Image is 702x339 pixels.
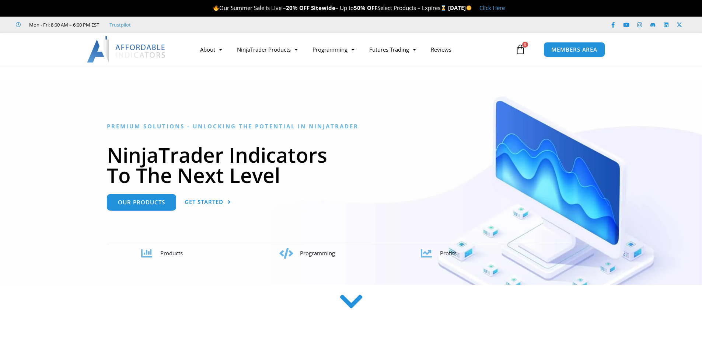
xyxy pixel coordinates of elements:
[522,42,528,48] span: 0
[544,42,605,57] a: MEMBERS AREA
[109,20,131,29] a: Trustpilot
[213,5,219,11] img: 🔥
[118,200,165,205] span: Our Products
[193,41,230,58] a: About
[185,199,223,205] span: Get Started
[479,4,505,11] a: Click Here
[300,249,335,257] span: Programming
[185,194,231,211] a: Get Started
[448,4,472,11] strong: [DATE]
[87,36,166,63] img: LogoAI | Affordable Indicators – NinjaTrader
[160,249,183,257] span: Products
[107,194,176,211] a: Our Products
[27,20,99,29] span: Mon - Fri: 8:00 AM – 6:00 PM EST
[551,47,597,52] span: MEMBERS AREA
[107,123,595,130] h6: Premium Solutions - Unlocking the Potential in NinjaTrader
[230,41,305,58] a: NinjaTrader Products
[286,4,310,11] strong: 20% OFF
[362,41,423,58] a: Futures Trading
[213,4,448,11] span: Our Summer Sale is Live – – Up to Select Products – Expires
[311,4,335,11] strong: Sitewide
[441,5,446,11] img: ⌛
[354,4,377,11] strong: 50% OFF
[107,145,595,185] h1: NinjaTrader Indicators To The Next Level
[504,39,537,60] a: 0
[423,41,459,58] a: Reviews
[193,41,513,58] nav: Menu
[305,41,362,58] a: Programming
[466,5,472,11] img: 🌞
[440,249,457,257] span: Profits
